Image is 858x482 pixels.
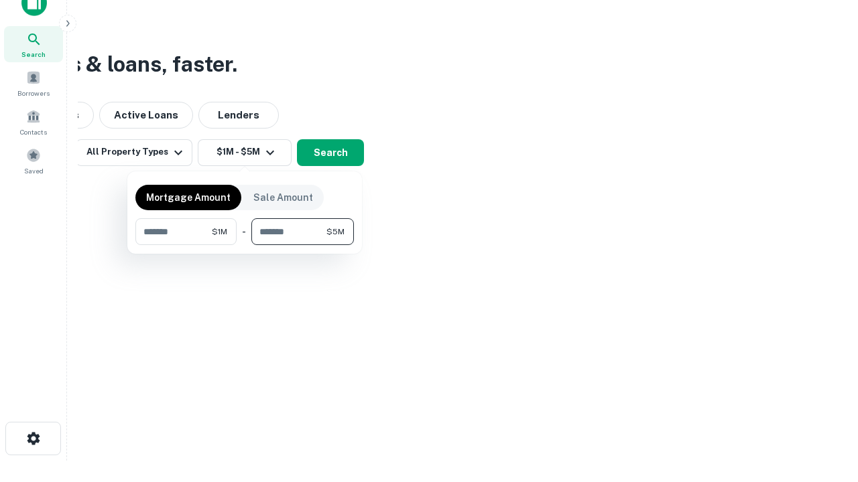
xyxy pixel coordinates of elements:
[326,226,345,238] span: $5M
[253,190,313,205] p: Sale Amount
[791,375,858,439] iframe: Chat Widget
[242,218,246,245] div: -
[146,190,231,205] p: Mortgage Amount
[212,226,227,238] span: $1M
